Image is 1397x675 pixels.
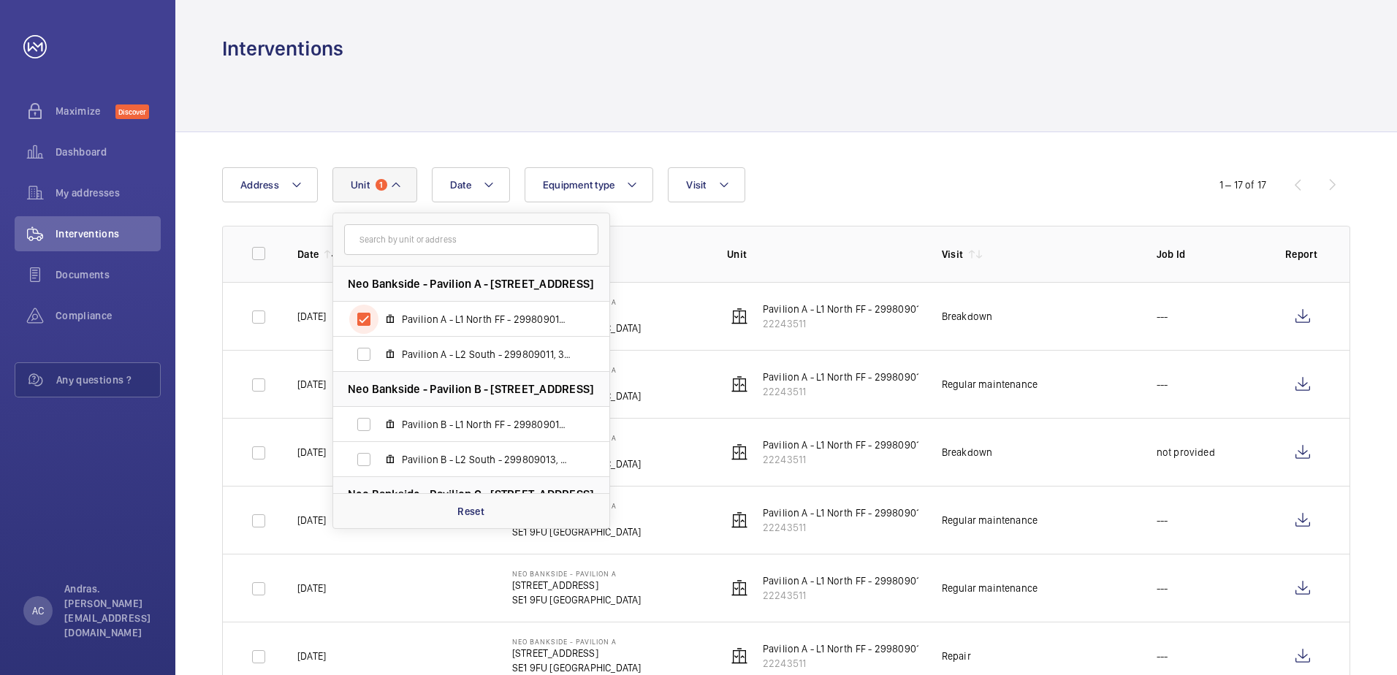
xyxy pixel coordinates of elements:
p: [DATE] [297,377,326,392]
p: --- [1157,377,1168,392]
p: 22243511 [763,588,926,603]
p: [DATE] [297,309,326,324]
div: Regular maintenance [942,377,1038,392]
div: Regular maintenance [942,513,1038,527]
span: Visit [686,179,706,191]
div: Regular maintenance [942,581,1038,595]
p: Pavilion A - L1 North FF - 299809010 [763,370,926,384]
p: Date [297,247,319,262]
p: --- [1157,649,1168,663]
p: [DATE] [297,445,326,459]
p: 22243511 [763,452,926,467]
p: [DATE] [297,513,326,527]
p: SE1 9FU [GEOGRAPHIC_DATA] [512,525,642,539]
p: Pavilion A - L1 North FF - 299809010 [763,573,926,588]
button: Date [432,167,510,202]
p: Job Id [1157,247,1262,262]
p: Neo Bankside - Pavilion A [512,569,642,578]
span: Documents [56,267,161,282]
img: elevator.svg [731,579,748,597]
span: Dashboard [56,145,161,159]
span: Compliance [56,308,161,323]
p: 22243511 [763,384,926,399]
p: 22243511 [763,316,926,331]
div: Repair [942,649,971,663]
p: --- [1157,513,1168,527]
p: [DATE] [297,581,326,595]
p: [STREET_ADDRESS] [512,578,642,592]
input: Search by unit or address [344,224,598,255]
p: [STREET_ADDRESS] [512,646,642,660]
span: Neo Bankside - Pavilion C - [STREET_ADDRESS] [348,487,594,502]
span: Interventions [56,226,161,241]
span: Equipment type [543,179,615,191]
p: AC [32,603,44,618]
img: elevator.svg [731,511,748,529]
p: --- [1157,309,1168,324]
p: 22243511 [763,656,926,671]
span: Date [450,179,471,191]
span: Address [240,179,279,191]
span: Neo Bankside - Pavilion B - [STREET_ADDRESS] [348,381,594,397]
p: --- [1157,581,1168,595]
p: Pavilion A - L1 North FF - 299809010 [763,302,926,316]
p: Neo Bankside - Pavilion A [512,637,642,646]
p: [DATE] [297,649,326,663]
button: Unit1 [332,167,417,202]
img: elevator.svg [731,308,748,325]
p: Reset [457,504,484,519]
span: Pavilion A - L1 North FF - 299809010, 22243511 [402,312,571,327]
p: Report [1285,247,1320,262]
span: Pavilion B - L2 South - 299809013, 92928469 [402,452,571,467]
span: Discover [115,104,149,119]
p: 22243511 [763,520,926,535]
p: SE1 9FU [GEOGRAPHIC_DATA] [512,660,642,675]
button: Equipment type [525,167,654,202]
div: Breakdown [942,309,993,324]
span: 1 [376,179,387,191]
p: Andras. [PERSON_NAME][EMAIL_ADDRESS][DOMAIN_NAME] [64,581,152,640]
p: Visit [942,247,964,262]
span: Neo Bankside - Pavilion A - [STREET_ADDRESS] [348,276,594,291]
p: Unit [727,247,918,262]
p: Pavilion A - L1 North FF - 299809010 [763,641,926,656]
p: not provided [1157,445,1215,459]
span: Unit [351,179,370,191]
button: Visit [668,167,745,202]
img: elevator.svg [731,375,748,393]
img: elevator.svg [731,443,748,461]
p: Pavilion A - L1 North FF - 299809010 [763,506,926,520]
p: Pavilion A - L1 North FF - 299809010 [763,438,926,452]
span: Pavilion A - L2 South - 299809011, 38263893 [402,347,571,362]
span: My addresses [56,186,161,200]
div: Breakdown [942,445,993,459]
div: 1 – 17 of 17 [1219,178,1266,192]
button: Address [222,167,318,202]
img: elevator.svg [731,647,748,665]
span: Maximize [56,104,115,118]
span: Pavilion B - L1 North FF - 299809012, 58629231 [402,417,571,432]
h1: Interventions [222,35,343,62]
span: Any questions ? [56,373,160,387]
p: SE1 9FU [GEOGRAPHIC_DATA] [512,592,642,607]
